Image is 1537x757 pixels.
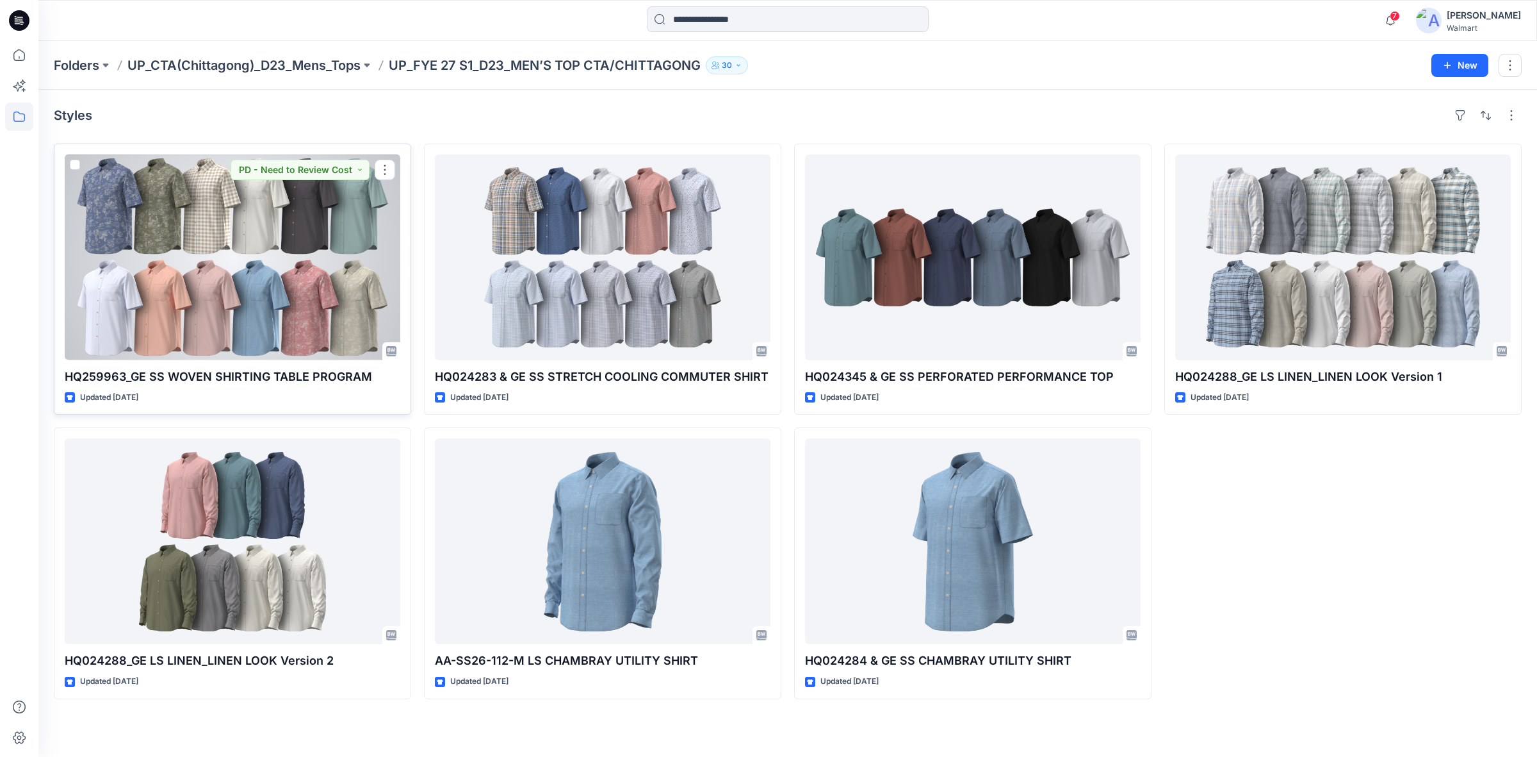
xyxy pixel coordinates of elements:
[54,108,92,123] h4: Styles
[435,438,770,644] a: AA-SS26-112-M LS CHAMBRAY UTILITY SHIRT
[1175,154,1511,360] a: HQ024288_GE LS LINEN_LINEN LOOK Version 1
[435,368,770,386] p: HQ024283 & GE SS STRETCH COOLING COMMUTER SHIRT
[450,675,508,688] p: Updated [DATE]
[805,652,1141,670] p: HQ024284 & GE SS CHAMBRAY UTILITY SHIRT
[65,154,400,360] a: HQ259963_GE SS WOVEN SHIRTING TABLE PROGRAM
[389,56,701,74] p: UP_FYE 27 S1_D23_MEN’S TOP CTA/CHITTAGONG
[722,58,732,72] p: 30
[1175,368,1511,386] p: HQ024288_GE LS LINEN_LINEN LOOK Version 1
[65,652,400,670] p: HQ024288_GE LS LINEN_LINEN LOOK Version 2
[1416,8,1442,33] img: avatar
[65,438,400,644] a: HQ024288_GE LS LINEN_LINEN LOOK Version 2
[65,368,400,386] p: HQ259963_GE SS WOVEN SHIRTING TABLE PROGRAM
[1390,11,1400,21] span: 7
[805,154,1141,360] a: HQ024345 & GE SS PERFORATED PERFORMANCE TOP
[1191,391,1249,404] p: Updated [DATE]
[80,675,138,688] p: Updated [DATE]
[1447,8,1521,23] div: [PERSON_NAME]
[54,56,99,74] a: Folders
[435,652,770,670] p: AA-SS26-112-M LS CHAMBRAY UTILITY SHIRT
[805,438,1141,644] a: HQ024284 & GE SS CHAMBRAY UTILITY SHIRT
[127,56,361,74] a: UP_CTA(Chittagong)_D23_Mens_Tops
[1447,23,1521,33] div: Walmart
[706,56,748,74] button: 30
[805,368,1141,386] p: HQ024345 & GE SS PERFORATED PERFORMANCE TOP
[820,675,879,688] p: Updated [DATE]
[80,391,138,404] p: Updated [DATE]
[435,154,770,360] a: HQ024283 & GE SS STRETCH COOLING COMMUTER SHIRT
[450,391,508,404] p: Updated [DATE]
[820,391,879,404] p: Updated [DATE]
[1431,54,1488,77] button: New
